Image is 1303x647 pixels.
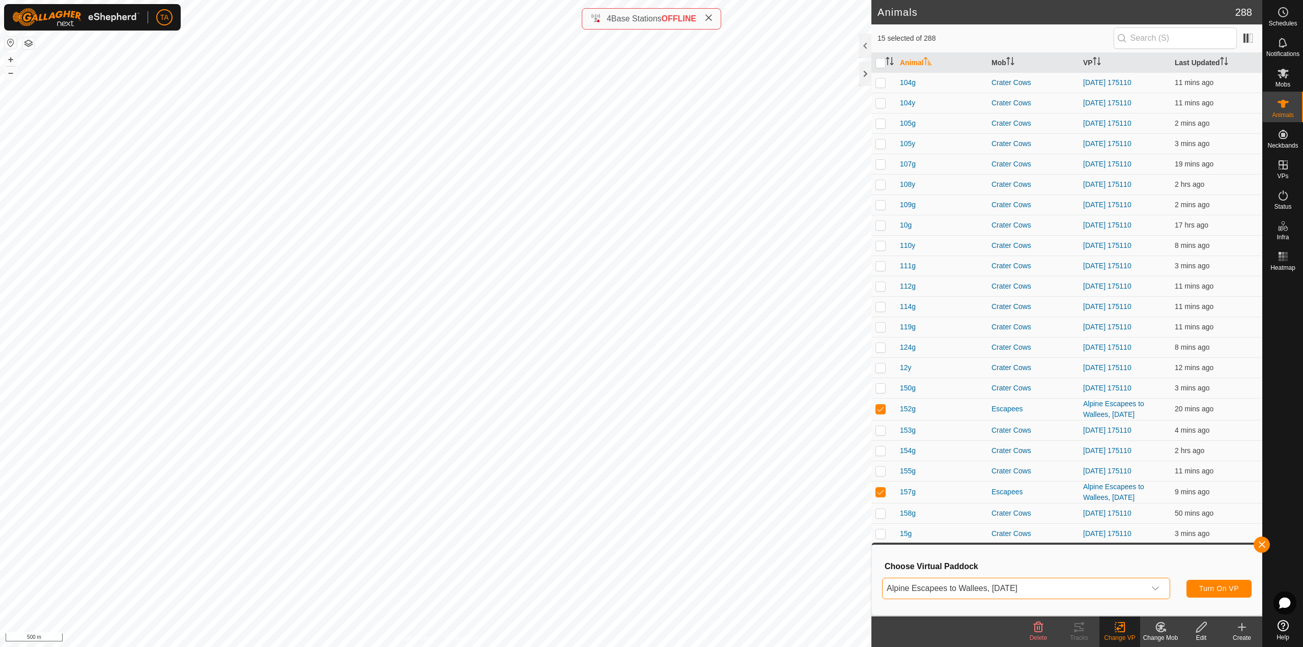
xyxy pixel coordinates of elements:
[992,77,1075,88] div: Crater Cows
[1175,99,1213,107] span: 26 Aug 2025, 7:58 am
[1268,20,1297,26] span: Schedules
[1277,234,1289,240] span: Infra
[662,14,696,23] span: OFFLINE
[1267,143,1298,149] span: Neckbands
[1083,384,1131,392] a: [DATE] 175110
[1099,633,1140,642] div: Change VP
[1175,201,1209,209] span: 26 Aug 2025, 8:08 am
[992,528,1075,539] div: Crater Cows
[1083,139,1131,148] a: [DATE] 175110
[896,53,987,73] th: Animal
[1083,400,1144,418] a: Alpine Escapees to Wallees, [DATE]
[1175,262,1209,270] span: 26 Aug 2025, 8:07 am
[5,53,17,66] button: +
[1175,405,1213,413] span: 26 Aug 2025, 7:50 am
[1083,529,1131,538] a: [DATE] 175110
[992,362,1075,373] div: Crater Cows
[12,8,139,26] img: Gallagher Logo
[992,445,1075,456] div: Crater Cows
[992,508,1075,519] div: Crater Cows
[1175,343,1209,351] span: 26 Aug 2025, 8:02 am
[900,362,912,373] span: 12y
[886,59,894,67] p-sorticon: Activate to sort
[1083,282,1131,290] a: [DATE] 175110
[1175,323,1213,331] span: 26 Aug 2025, 7:59 am
[1093,59,1101,67] p-sorticon: Activate to sort
[1175,139,1209,148] span: 26 Aug 2025, 8:06 am
[1175,509,1213,517] span: 26 Aug 2025, 7:19 am
[900,466,916,476] span: 155g
[1083,483,1144,501] a: Alpine Escapees to Wallees, [DATE]
[611,14,662,23] span: Base Stations
[1175,282,1213,290] span: 26 Aug 2025, 7:59 am
[992,261,1075,271] div: Crater Cows
[1083,241,1131,249] a: [DATE] 175110
[1171,53,1262,73] th: Last Updated
[160,12,169,23] span: TA
[1222,633,1262,642] div: Create
[883,578,1145,599] span: Alpine Escapees to Wallees, August 21
[1199,584,1239,593] span: Turn On VP
[992,98,1075,108] div: Crater Cows
[900,118,916,129] span: 105g
[22,37,35,49] button: Map Layers
[1059,633,1099,642] div: Tracks
[1083,119,1131,127] a: [DATE] 175110
[900,322,916,332] span: 119g
[607,14,611,23] span: 4
[1272,112,1294,118] span: Animals
[1175,426,1209,434] span: 26 Aug 2025, 8:06 am
[900,77,916,88] span: 104g
[1006,59,1014,67] p-sorticon: Activate to sort
[1175,119,1209,127] span: 26 Aug 2025, 8:08 am
[1079,53,1171,73] th: VP
[1083,323,1131,331] a: [DATE] 175110
[1083,446,1131,455] a: [DATE] 175110
[992,487,1075,497] div: Escapees
[900,200,916,210] span: 109g
[900,383,916,393] span: 150g
[987,53,1079,73] th: Mob
[900,240,915,251] span: 110y
[1175,467,1213,475] span: 26 Aug 2025, 7:59 am
[1175,160,1213,168] span: 26 Aug 2025, 7:51 am
[900,445,916,456] span: 154g
[1270,265,1295,271] span: Heatmap
[1235,5,1252,20] span: 288
[900,261,916,271] span: 111g
[1266,51,1299,57] span: Notifications
[900,425,916,436] span: 153g
[900,179,915,190] span: 108y
[1175,363,1213,372] span: 26 Aug 2025, 7:58 am
[885,561,1252,571] h3: Choose Virtual Paddock
[877,6,1235,18] h2: Animals
[1083,99,1131,107] a: [DATE] 175110
[877,33,1114,44] span: 15 selected of 288
[992,138,1075,149] div: Crater Cows
[1083,467,1131,475] a: [DATE] 175110
[924,59,932,67] p-sorticon: Activate to sort
[900,528,912,539] span: 15g
[992,383,1075,393] div: Crater Cows
[992,301,1075,312] div: Crater Cows
[900,159,916,170] span: 107g
[1083,262,1131,270] a: [DATE] 175110
[900,508,916,519] span: 158g
[1175,488,1209,496] span: 26 Aug 2025, 8:01 am
[1140,633,1181,642] div: Change Mob
[1083,426,1131,434] a: [DATE] 175110
[1274,204,1291,210] span: Status
[992,466,1075,476] div: Crater Cows
[1175,180,1204,188] span: 26 Aug 2025, 5:41 am
[992,404,1075,414] div: Escapees
[1083,221,1131,229] a: [DATE] 175110
[1175,78,1213,87] span: 26 Aug 2025, 7:59 am
[1175,446,1204,455] span: 26 Aug 2025, 6:01 am
[900,281,916,292] span: 112g
[992,322,1075,332] div: Crater Cows
[395,634,434,643] a: Privacy Policy
[900,404,916,414] span: 152g
[1145,578,1166,599] div: dropdown trigger
[446,634,476,643] a: Contact Us
[1175,384,1209,392] span: 26 Aug 2025, 8:06 am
